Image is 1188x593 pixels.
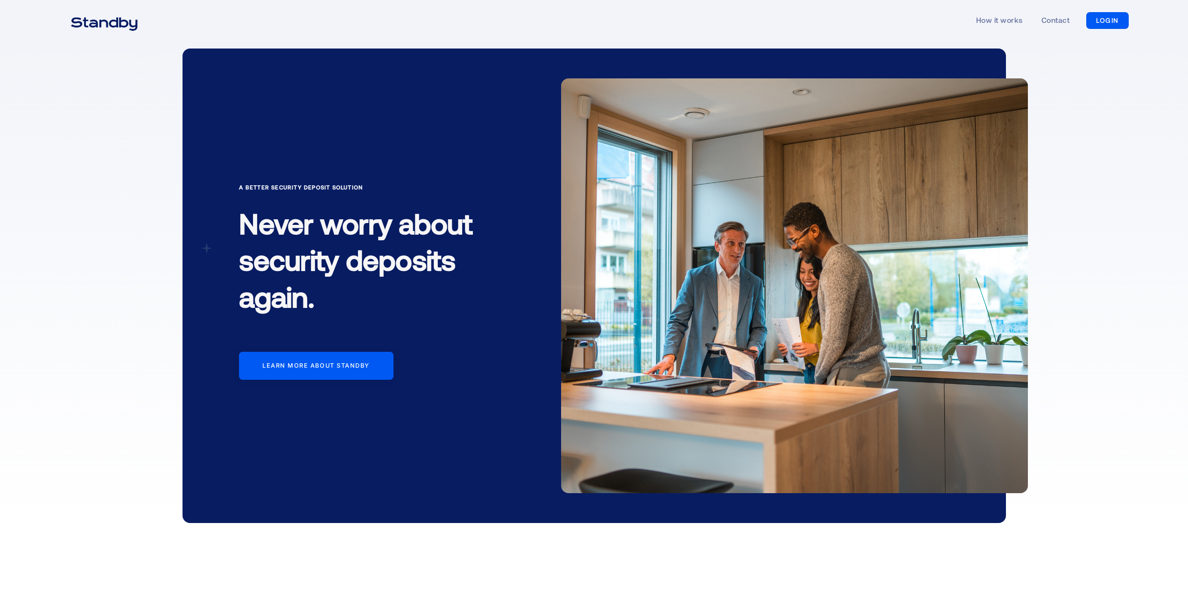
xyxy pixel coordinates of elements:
[59,11,149,30] a: home
[1086,12,1129,29] a: LOGIN
[239,182,500,192] div: A Better Security Deposit Solution
[239,352,394,380] a: Learn more about standby
[262,362,370,370] div: Learn more about standby
[239,197,500,329] h1: Never worry about security deposits again.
